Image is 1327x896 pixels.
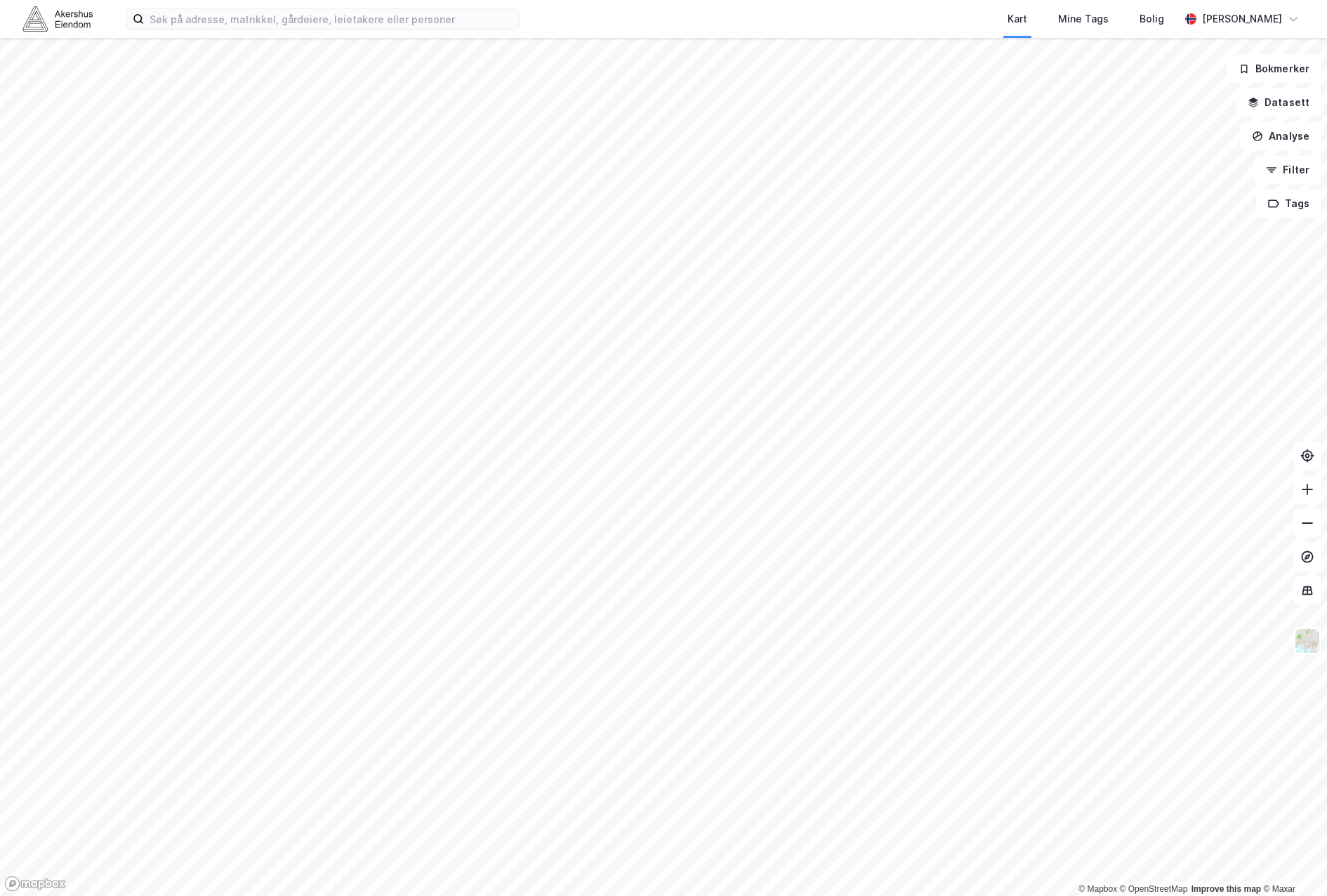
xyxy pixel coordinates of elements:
[144,8,519,29] input: Søk på adresse, matrikkel, gårdeiere, leietakere eller personer
[1294,628,1321,654] img: Z
[1120,884,1188,894] a: OpenStreetMap
[1191,884,1261,894] a: Improve this map
[1140,11,1164,27] div: Bolig
[1254,156,1321,184] button: Filter
[1058,11,1109,27] div: Mine Tags
[1257,829,1327,896] div: Kontrollprogram for chat
[1257,829,1327,896] iframe: Chat Widget
[1236,88,1321,117] button: Datasett
[1256,190,1321,218] button: Tags
[1227,55,1321,83] button: Bokmerker
[1008,11,1027,27] div: Kart
[1202,11,1282,27] div: [PERSON_NAME]
[1240,122,1321,150] button: Analyse
[22,6,93,31] img: akershus-eiendom-logo.9091f326c980b4bce74ccdd9f866810c.svg
[1078,884,1117,894] a: Mapbox
[4,876,66,892] a: Mapbox homepage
